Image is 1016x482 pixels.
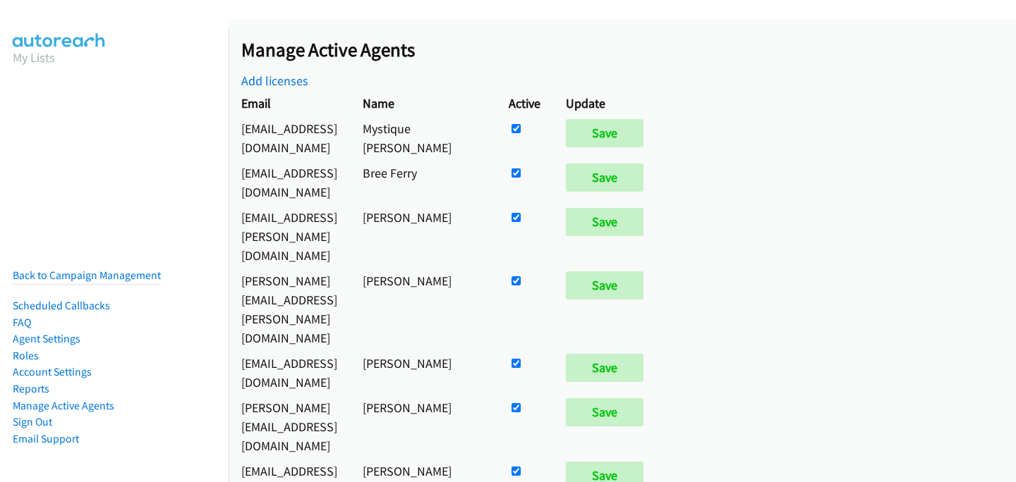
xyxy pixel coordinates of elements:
a: FAQ [13,316,31,329]
td: [EMAIL_ADDRESS][DOMAIN_NAME] [229,350,350,395]
td: Bree Ferry [350,160,496,204]
td: [PERSON_NAME] [350,204,496,268]
td: [EMAIL_ADDRESS][DOMAIN_NAME] [229,160,350,204]
a: My Lists [13,49,55,66]
a: Email Support [13,432,79,445]
iframe: Checklist [897,421,1005,471]
a: Account Settings [13,365,92,378]
a: Sign Out [13,415,52,428]
a: Manage Active Agents [13,399,114,412]
td: [PERSON_NAME] [350,350,496,395]
td: [EMAIL_ADDRESS][PERSON_NAME][DOMAIN_NAME] [229,204,350,268]
a: Agent Settings [13,332,80,345]
th: Active [496,90,553,116]
h2: Manage Active Agents [241,38,1016,62]
a: Scheduled Callbacks [13,299,110,312]
td: [PERSON_NAME][EMAIL_ADDRESS][DOMAIN_NAME] [229,395,350,458]
th: Update [553,90,663,116]
td: [PERSON_NAME] [350,268,496,350]
a: Back to Campaign Management [13,268,161,282]
th: Email [229,90,350,116]
td: [PERSON_NAME] [350,395,496,458]
a: Roles [13,349,39,362]
td: [EMAIL_ADDRESS][DOMAIN_NAME] [229,116,350,160]
th: Name [350,90,496,116]
input: Save [566,163,643,192]
input: Save [566,208,643,236]
td: [PERSON_NAME][EMAIL_ADDRESS][PERSON_NAME][DOMAIN_NAME] [229,268,350,350]
td: Mystique [PERSON_NAME] [350,116,496,160]
input: Save [566,119,643,147]
input: Save [566,398,643,426]
a: Add licenses [241,73,308,89]
input: Save [566,354,643,382]
input: Save [566,271,643,299]
a: Reports [13,382,49,395]
iframe: Resource Center [976,185,1016,297]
